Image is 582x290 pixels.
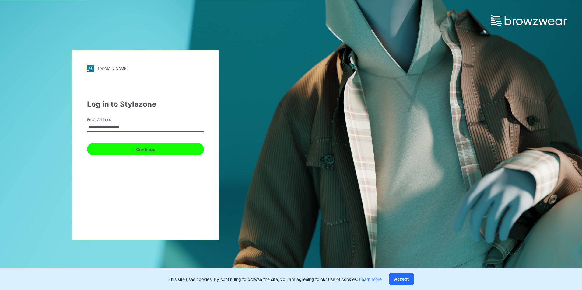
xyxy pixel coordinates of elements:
[168,276,382,282] p: This site uses cookies. By continuing to browse the site, you are agreeing to our use of cookies.
[389,273,414,285] button: Accept
[87,65,204,72] a: [DOMAIN_NAME]
[87,117,130,123] label: Email Address
[98,66,128,71] div: [DOMAIN_NAME]
[359,277,382,282] a: Learn more
[87,65,94,72] img: stylezone-logo.562084cfcfab977791bfbf7441f1a819.svg
[87,143,204,155] button: Continue
[87,99,204,110] div: Log in to Stylezone
[491,15,567,26] img: browzwear-logo.e42bd6dac1945053ebaf764b6aa21510.svg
